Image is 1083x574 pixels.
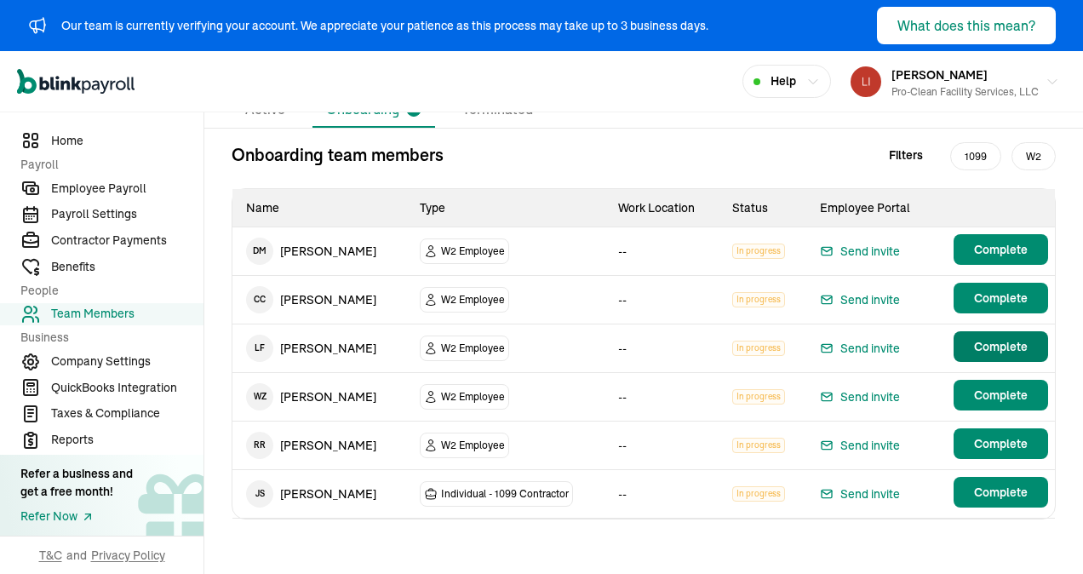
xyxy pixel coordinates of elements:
[618,389,627,405] span: --
[20,508,133,525] a: Refer Now
[732,486,785,502] span: In progress
[891,84,1039,100] div: Pro-Clean Facility Services, LLC
[51,132,203,150] span: Home
[39,547,62,564] span: T&C
[820,435,900,456] button: Send invite
[820,387,900,407] button: Send invite
[232,324,406,372] td: [PERSON_NAME]
[998,492,1083,574] iframe: Chat Widget
[232,227,406,275] td: [PERSON_NAME]
[246,286,273,313] span: C C
[232,470,406,518] td: [PERSON_NAME]
[618,438,627,453] span: --
[974,387,1028,404] span: Complete
[974,484,1028,501] span: Complete
[820,200,910,215] span: Employee Portal
[742,65,831,98] button: Help
[232,142,444,168] p: Onboarding team members
[844,60,1066,103] button: [PERSON_NAME]Pro-Clean Facility Services, LLC
[51,431,203,449] span: Reports
[719,189,806,227] th: Status
[51,232,203,250] span: Contractor Payments
[20,329,193,347] span: Business
[232,189,406,227] th: Name
[618,244,627,259] span: --
[954,331,1048,362] button: Complete
[950,142,1001,170] span: 1099
[20,156,193,174] span: Payroll
[954,234,1048,265] button: Complete
[20,465,133,501] div: Refer a business and get a free month!
[877,7,1056,44] button: What does this mean?
[820,241,900,261] button: Send invite
[820,290,900,310] button: Send invite
[732,244,785,259] span: In progress
[51,405,203,422] span: Taxes & Compliance
[1011,142,1056,170] span: W2
[441,291,505,308] span: W2 Employee
[232,276,406,324] td: [PERSON_NAME]
[954,380,1048,410] button: Complete
[51,353,203,370] span: Company Settings
[51,205,203,223] span: Payroll Settings
[51,305,203,323] span: Team Members
[246,335,273,362] span: L F
[889,146,923,164] span: Filters
[820,338,900,359] button: Send invite
[954,428,1048,459] button: Complete
[732,292,785,307] span: In progress
[732,389,785,405] span: In progress
[17,57,135,106] nav: Global
[441,243,505,260] span: W2 Employee
[246,238,273,265] span: D M
[771,72,796,90] span: Help
[51,258,203,276] span: Benefits
[246,383,273,410] span: W Z
[61,17,708,35] div: Our team is currently verifying your account. We appreciate your patience as this process may tak...
[232,422,406,469] td: [PERSON_NAME]
[732,438,785,453] span: In progress
[618,486,627,502] span: --
[605,189,719,227] th: Work Location
[897,15,1035,36] div: What does this mean?
[974,338,1028,355] span: Complete
[246,480,273,508] span: J S
[406,189,605,227] th: Type
[232,373,406,421] td: [PERSON_NAME]
[51,379,203,397] span: QuickBooks Integration
[974,435,1028,452] span: Complete
[974,241,1028,258] span: Complete
[246,432,273,459] span: R R
[51,180,203,198] span: Employee Payroll
[441,437,505,454] span: W2 Employee
[891,67,988,83] span: [PERSON_NAME]
[954,477,1048,508] button: Complete
[441,340,505,357] span: W2 Employee
[974,290,1028,307] span: Complete
[732,341,785,356] span: In progress
[20,282,193,300] span: People
[618,292,627,307] span: --
[441,388,505,405] span: W2 Employee
[954,283,1048,313] button: Complete
[441,485,569,502] span: Individual - 1099 Contractor
[820,484,900,504] button: Send invite
[91,547,165,564] span: Privacy Policy
[618,341,627,356] span: --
